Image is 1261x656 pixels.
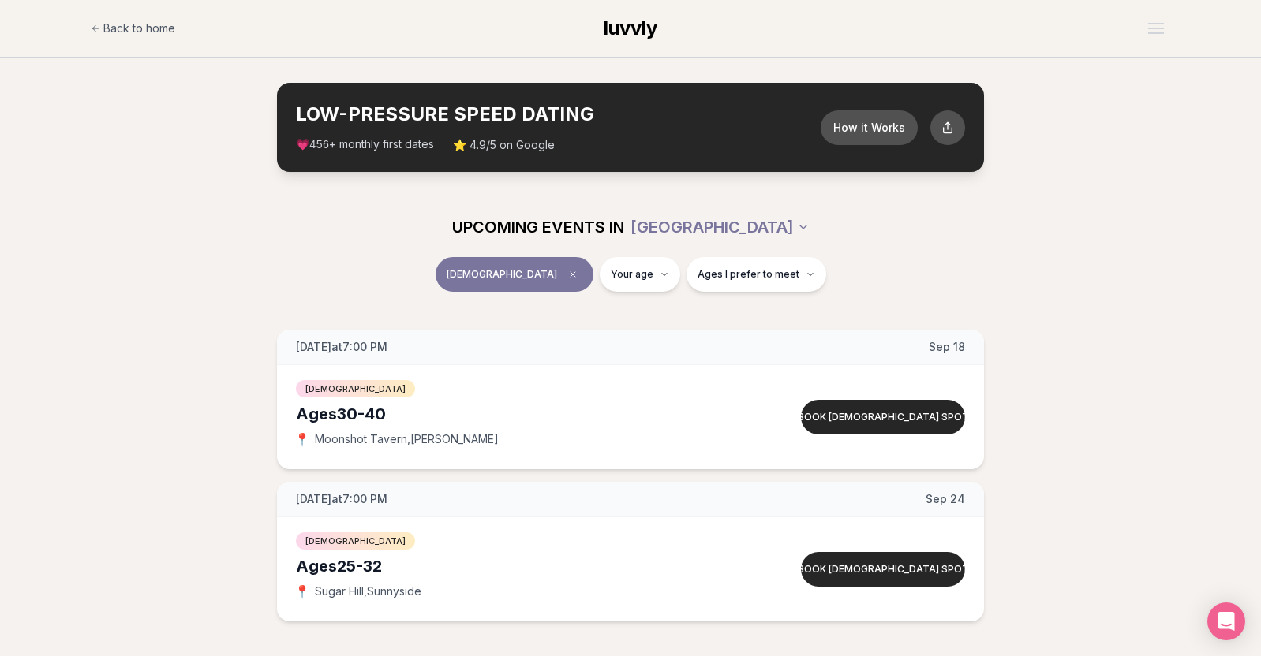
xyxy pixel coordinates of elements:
[1142,17,1170,40] button: Open menu
[1207,602,1245,640] div: Open Intercom Messenger
[436,257,593,292] button: [DEMOGRAPHIC_DATA]Clear event type filter
[929,339,965,355] span: Sep 18
[296,380,415,397] span: [DEMOGRAPHIC_DATA]
[103,20,175,36] span: Back to home
[296,433,309,445] span: 📍
[296,339,387,355] span: [DATE] at 7:00 PM
[600,257,680,292] button: Your age
[296,136,434,153] span: 💗 + monthly first dates
[447,268,557,281] span: [DEMOGRAPHIC_DATA]
[296,532,415,550] span: [DEMOGRAPHIC_DATA]
[296,403,741,425] div: Ages 30-40
[604,16,657,41] a: luvvly
[309,139,329,151] span: 456
[452,216,624,238] span: UPCOMING EVENTS IN
[91,13,175,44] a: Back to home
[926,491,965,507] span: Sep 24
[296,102,821,127] h2: LOW-PRESSURE SPEED DATING
[801,400,965,434] button: Book [DEMOGRAPHIC_DATA] spot
[801,552,965,587] button: Book [DEMOGRAPHIC_DATA] spot
[453,137,555,153] span: ⭐ 4.9/5 on Google
[611,268,653,281] span: Your age
[296,491,387,507] span: [DATE] at 7:00 PM
[604,17,657,39] span: luvvly
[315,431,499,447] span: Moonshot Tavern , [PERSON_NAME]
[563,265,582,284] span: Clear event type filter
[315,583,421,599] span: Sugar Hill , Sunnyside
[821,110,918,145] button: How it Works
[698,268,799,281] span: Ages I prefer to meet
[296,585,309,598] span: 📍
[630,210,810,244] button: [GEOGRAPHIC_DATA]
[296,555,741,577] div: Ages 25-32
[687,257,826,292] button: Ages I prefer to meet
